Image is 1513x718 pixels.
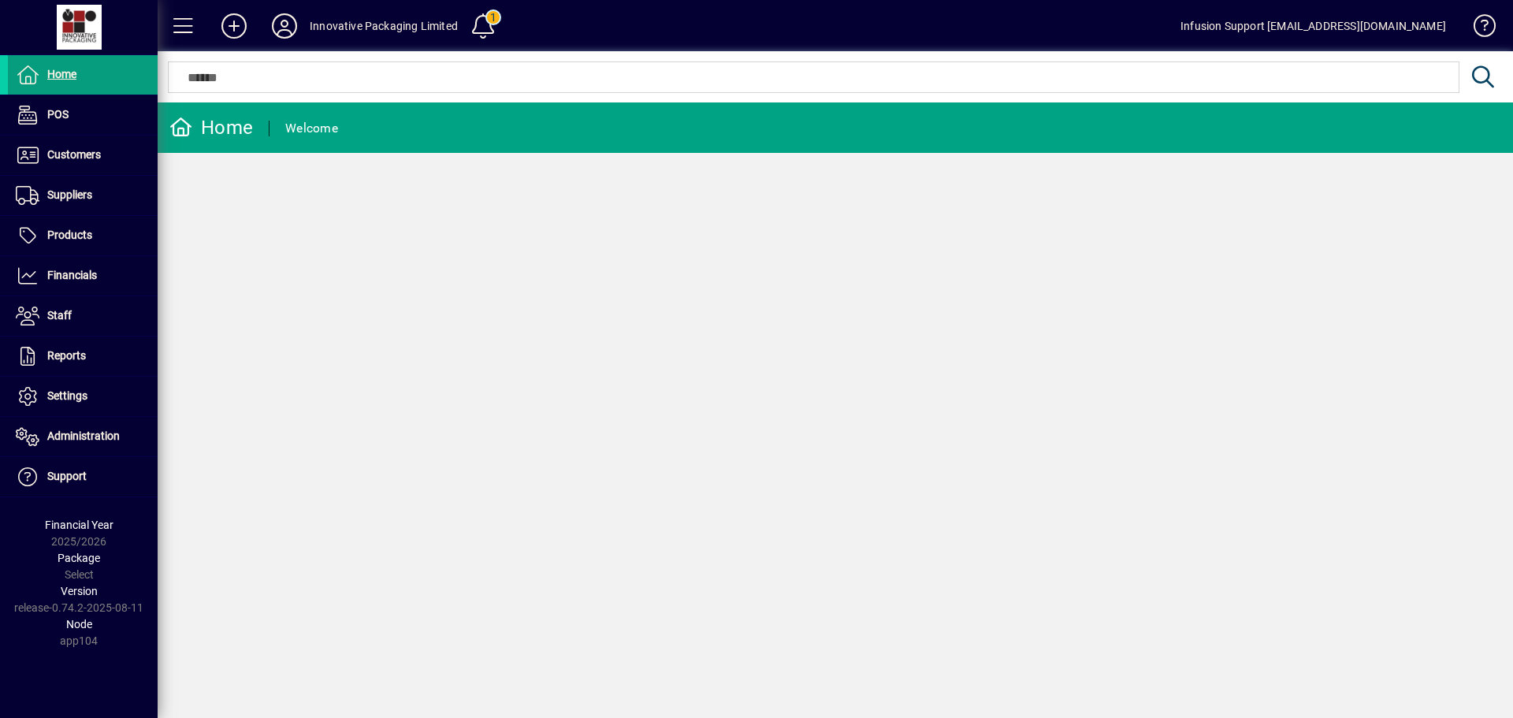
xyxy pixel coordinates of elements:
button: Add [209,12,259,40]
span: Financials [47,269,97,281]
div: Welcome [285,116,338,141]
span: Home [47,68,76,80]
span: Settings [47,389,87,402]
a: Reports [8,337,158,376]
div: Home [169,115,253,140]
a: Financials [8,256,158,296]
span: Package [58,552,100,564]
a: POS [8,95,158,135]
span: Reports [47,349,86,362]
div: Infusion Support [EMAIL_ADDRESS][DOMAIN_NAME] [1180,13,1446,39]
a: Support [8,457,158,497]
span: Administration [47,430,120,442]
button: Profile [259,12,310,40]
a: Administration [8,417,158,456]
span: Financial Year [45,519,113,531]
div: Innovative Packaging Limited [310,13,458,39]
span: Staff [47,309,72,322]
a: Suppliers [8,176,158,215]
span: Products [47,229,92,241]
span: POS [47,108,69,121]
a: Settings [8,377,158,416]
a: Products [8,216,158,255]
span: Support [47,470,87,482]
span: Customers [47,148,101,161]
span: Version [61,585,98,597]
span: Node [66,618,92,631]
span: Suppliers [47,188,92,201]
a: Customers [8,136,158,175]
a: Knowledge Base [1462,3,1493,54]
a: Staff [8,296,158,336]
